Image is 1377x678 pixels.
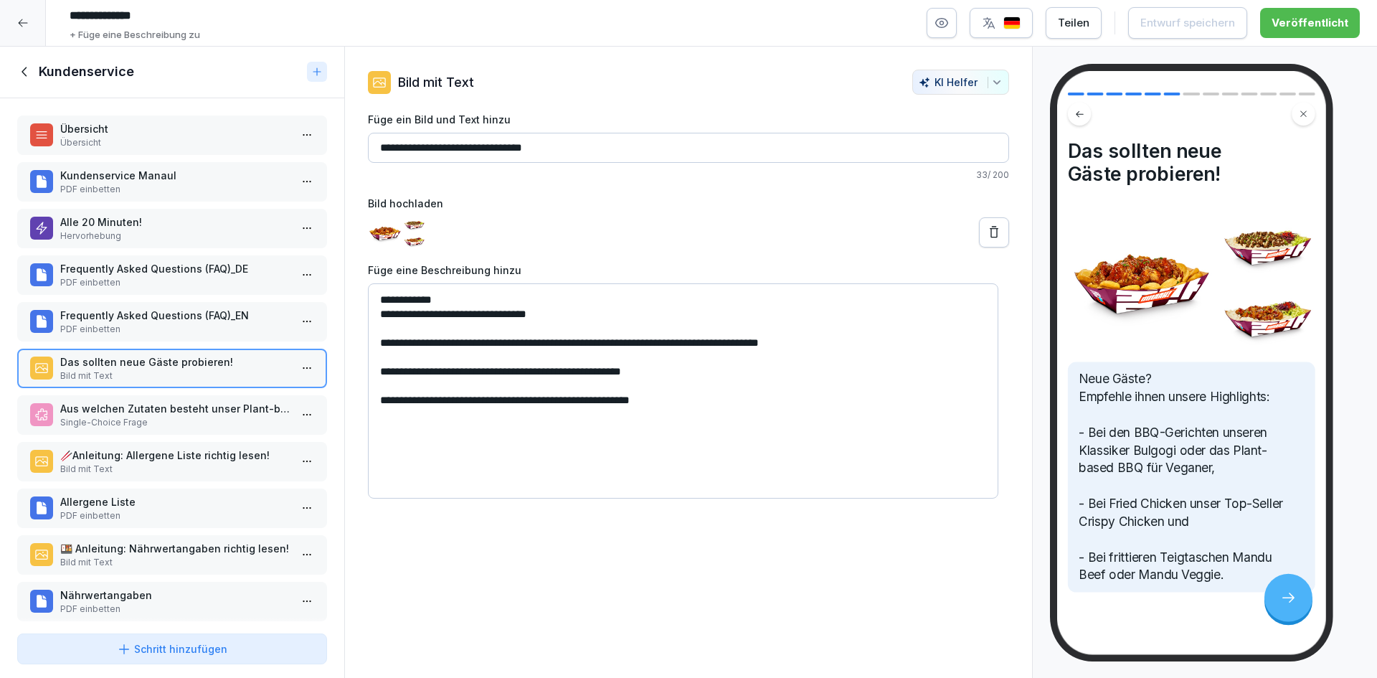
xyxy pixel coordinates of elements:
p: Übersicht [60,121,290,136]
div: Allergene ListePDF einbetten [17,489,327,528]
button: Veröffentlicht [1260,8,1360,38]
button: Entwurf speichern [1128,7,1247,39]
div: Frequently Asked Questions (FAQ)_ENPDF einbetten [17,302,327,342]
p: Hervorhebung [60,230,290,243]
p: Frequently Asked Questions (FAQ)_EN [60,308,290,323]
p: PDF einbetten [60,603,290,616]
img: dvkand5dmwwr810646xq6agh.png [368,217,425,248]
p: Single-Choice Frage [60,416,290,429]
p: Frequently Asked Questions (FAQ)_DE [60,261,290,276]
p: 🥢Anleitung: Allergene Liste richtig lesen! [60,448,290,463]
img: de.svg [1003,17,1021,30]
button: Teilen [1046,7,1102,39]
p: Bild mit Text [60,556,290,569]
div: ÜbersichtÜbersicht [17,116,327,155]
p: Bild mit Text [60,463,290,476]
img: Bild und Text Vorschau [1068,212,1315,347]
p: Nährwertangaben [60,588,290,603]
button: Schritt hinzufügen [17,634,327,664]
p: Bild mit Text [398,72,474,92]
label: Bild hochladen [368,196,1009,211]
h1: Kundenservice [39,63,134,80]
p: PDF einbetten [60,323,290,336]
div: Aus welchen Zutaten besteht unser Plant-based BBQ?Single-Choice Frage [17,395,327,435]
p: PDF einbetten [60,276,290,289]
label: Füge eine Beschreibung hinzu [368,263,1009,278]
div: NährwertangabenPDF einbetten [17,582,327,621]
p: Alle 20 Minuten! [60,215,290,230]
div: KI Helfer [919,76,1003,88]
div: Entwurf speichern [1140,15,1235,31]
label: Füge ein Bild und Text hinzu [368,112,1009,127]
h4: Das sollten neue Gäste probieren! [1068,139,1315,186]
p: Neue Gäste? Empfehle ihnen unsere Highlights: - Bei den BBQ-Gerichten unseren Klassiker Bulgogi o... [1079,370,1304,584]
div: Veröffentlicht [1272,15,1348,31]
p: + Füge eine Beschreibung zu [70,28,200,42]
div: Kundenservice ManaulPDF einbetten [17,162,327,202]
p: Aus welchen Zutaten besteht unser Plant-based BBQ? [60,401,290,416]
p: PDF einbetten [60,509,290,522]
div: 🍱 Anleitung: Nährwertangaben richtig lesen!Bild mit Text [17,535,327,575]
p: 🍱 Anleitung: Nährwertangaben richtig lesen! [60,541,290,556]
div: Alle 20 Minuten!Hervorhebung [17,209,327,248]
p: Allergene Liste [60,494,290,509]
p: 33 / 200 [368,169,1009,182]
div: Frequently Asked Questions (FAQ)_DEPDF einbetten [17,255,327,295]
p: Bild mit Text [60,369,290,382]
button: KI Helfer [912,70,1009,95]
div: Teilen [1058,15,1089,31]
div: 🥢Anleitung: Allergene Liste richtig lesen!Bild mit Text [17,442,327,481]
p: PDF einbetten [60,183,290,196]
p: Das sollten neue Gäste probieren! [60,354,290,369]
div: Das sollten neue Gäste probieren!Bild mit Text [17,349,327,388]
div: Schritt hinzufügen [117,641,227,656]
p: Übersicht [60,136,290,149]
p: Kundenservice Manaul [60,168,290,183]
